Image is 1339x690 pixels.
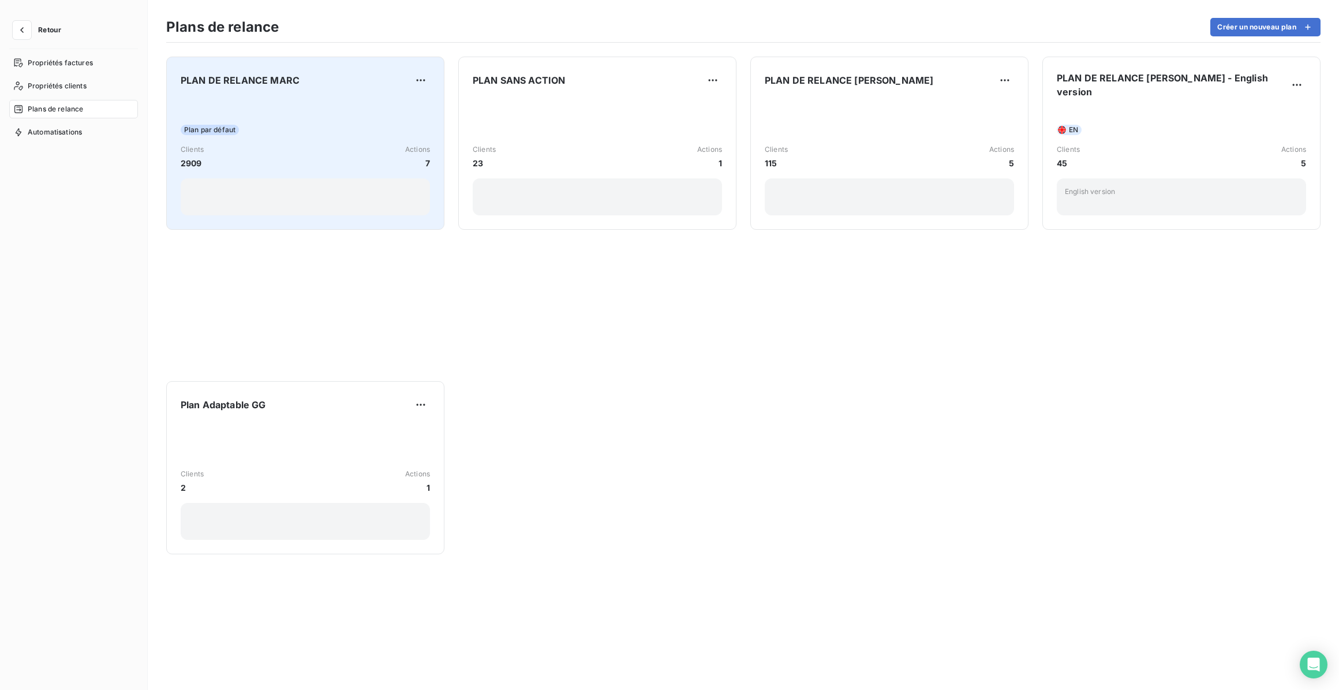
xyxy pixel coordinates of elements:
[181,469,204,479] span: Clients
[473,144,496,155] span: Clients
[9,77,138,95] a: Propriétés clients
[181,482,204,494] span: 2
[181,144,204,155] span: Clients
[181,73,300,87] span: PLAN DE RELANCE MARC
[181,157,204,169] span: 2909
[405,144,430,155] span: Actions
[28,127,82,137] span: Automatisations
[1057,144,1080,155] span: Clients
[9,123,138,141] a: Automatisations
[989,144,1014,155] span: Actions
[989,157,1014,169] span: 5
[1057,157,1080,169] span: 45
[405,157,430,169] span: 7
[1065,187,1298,197] p: English version
[1210,18,1321,36] button: Créer un nouveau plan
[1057,71,1288,99] span: PLAN DE RELANCE [PERSON_NAME] - English version
[405,469,430,479] span: Actions
[697,144,722,155] span: Actions
[38,27,61,33] span: Retour
[697,157,722,169] span: 1
[166,17,279,38] h3: Plans de relance
[9,100,138,118] a: Plans de relance
[1281,144,1306,155] span: Actions
[9,54,138,72] a: Propriétés factures
[765,144,788,155] span: Clients
[765,157,788,169] span: 115
[28,81,87,91] span: Propriétés clients
[1069,125,1078,135] span: EN
[181,398,266,412] span: Plan Adaptable GG
[1281,157,1306,169] span: 5
[473,157,496,169] span: 23
[405,482,430,494] span: 1
[1300,651,1327,678] div: Open Intercom Messenger
[473,73,565,87] span: PLAN SANS ACTION
[765,73,933,87] span: PLAN DE RELANCE [PERSON_NAME]
[9,21,70,39] button: Retour
[181,125,239,135] span: Plan par défaut
[28,104,83,114] span: Plans de relance
[28,58,93,68] span: Propriétés factures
